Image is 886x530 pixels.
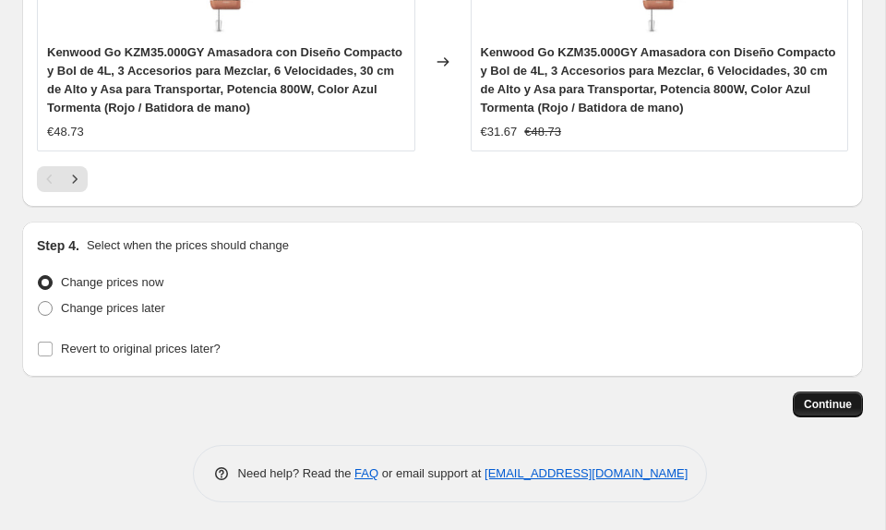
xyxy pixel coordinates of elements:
a: FAQ [354,466,378,480]
span: Revert to original prices later? [61,342,221,355]
div: €48.73 [47,123,84,141]
span: Kenwood Go KZM35.000GY Amasadora con Diseño Compacto y Bol de 4L, 3 Accesorios para Mezclar, 6 Ve... [47,45,402,114]
span: Kenwood Go KZM35.000GY Amasadora con Diseño Compacto y Bol de 4L, 3 Accesorios para Mezclar, 6 Ve... [481,45,836,114]
span: Need help? Read the [238,466,355,480]
h2: Step 4. [37,236,79,255]
span: Change prices later [61,301,165,315]
nav: Pagination [37,166,88,192]
span: or email support at [378,466,485,480]
p: Select when the prices should change [87,236,289,255]
div: €31.67 [481,123,518,141]
button: Next [62,166,88,192]
span: Change prices now [61,275,163,289]
span: Continue [804,397,852,412]
strike: €48.73 [524,123,561,141]
a: [EMAIL_ADDRESS][DOMAIN_NAME] [485,466,688,480]
button: Continue [793,391,863,417]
